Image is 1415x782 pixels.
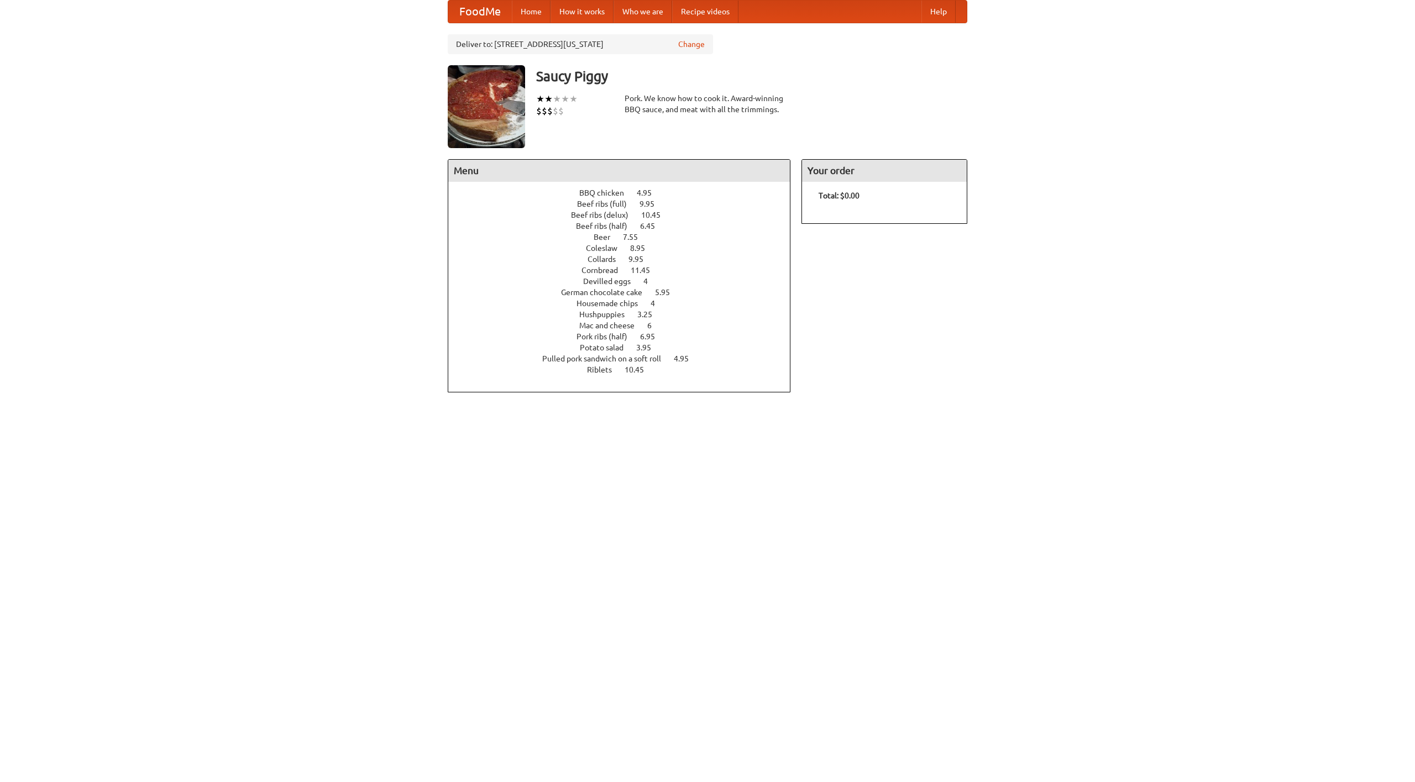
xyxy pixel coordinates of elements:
li: ★ [536,93,544,105]
span: Beef ribs (delux) [571,211,640,219]
li: $ [547,105,553,117]
li: ★ [544,93,553,105]
li: $ [536,105,542,117]
span: Potato salad [580,343,635,352]
li: $ [553,105,558,117]
span: 3.25 [637,310,663,319]
span: Hushpuppies [579,310,636,319]
span: Riblets [587,365,623,374]
a: Hushpuppies 3.25 [579,310,673,319]
span: BBQ chicken [579,188,635,197]
a: BBQ chicken 4.95 [579,188,672,197]
a: Pulled pork sandwich on a soft roll 4.95 [542,354,709,363]
div: Pork. We know how to cook it. Award-winning BBQ sauce, and meat with all the trimmings. [625,93,790,115]
a: Potato salad 3.95 [580,343,672,352]
span: 10.45 [625,365,655,374]
span: Housemade chips [577,299,649,308]
h4: Menu [448,160,790,182]
a: Help [921,1,956,23]
li: ★ [553,93,561,105]
a: Cornbread 11.45 [581,266,670,275]
span: 4.95 [637,188,663,197]
span: Beef ribs (full) [577,200,638,208]
a: Pork ribs (half) 6.95 [577,332,675,341]
h4: Your order [802,160,967,182]
span: 6.95 [640,332,666,341]
a: German chocolate cake 5.95 [561,288,690,297]
span: Pulled pork sandwich on a soft roll [542,354,672,363]
span: Cornbread [581,266,629,275]
a: Coleslaw 8.95 [586,244,665,253]
a: FoodMe [448,1,512,23]
span: Beef ribs (half) [576,222,638,230]
img: angular.jpg [448,65,525,148]
span: 4 [651,299,666,308]
span: 10.45 [641,211,672,219]
b: Total: $0.00 [819,191,860,200]
a: Beef ribs (delux) 10.45 [571,211,681,219]
li: ★ [569,93,578,105]
span: 6 [647,321,663,330]
a: Devilled eggs 4 [583,277,668,286]
span: 11.45 [631,266,661,275]
a: Mac and cheese 6 [579,321,672,330]
a: Recipe videos [672,1,738,23]
span: Beer [594,233,621,242]
h3: Saucy Piggy [536,65,967,87]
a: Home [512,1,551,23]
li: $ [542,105,547,117]
a: Who we are [614,1,672,23]
a: Beef ribs (half) 6.45 [576,222,675,230]
span: 9.95 [640,200,665,208]
span: 7.55 [623,233,649,242]
a: Beer 7.55 [594,233,658,242]
a: How it works [551,1,614,23]
a: Collards 9.95 [588,255,664,264]
span: 4 [643,277,659,286]
a: Beef ribs (full) 9.95 [577,200,675,208]
span: 8.95 [630,244,656,253]
span: 4.95 [674,354,700,363]
a: Housemade chips 4 [577,299,675,308]
li: ★ [561,93,569,105]
span: Collards [588,255,627,264]
span: Coleslaw [586,244,628,253]
div: Deliver to: [STREET_ADDRESS][US_STATE] [448,34,713,54]
li: $ [558,105,564,117]
span: 9.95 [628,255,654,264]
a: Riblets 10.45 [587,365,664,374]
span: Pork ribs (half) [577,332,638,341]
span: German chocolate cake [561,288,653,297]
span: Devilled eggs [583,277,642,286]
span: 3.95 [636,343,662,352]
a: Change [678,39,705,50]
span: 5.95 [655,288,681,297]
span: Mac and cheese [579,321,646,330]
span: 6.45 [640,222,666,230]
